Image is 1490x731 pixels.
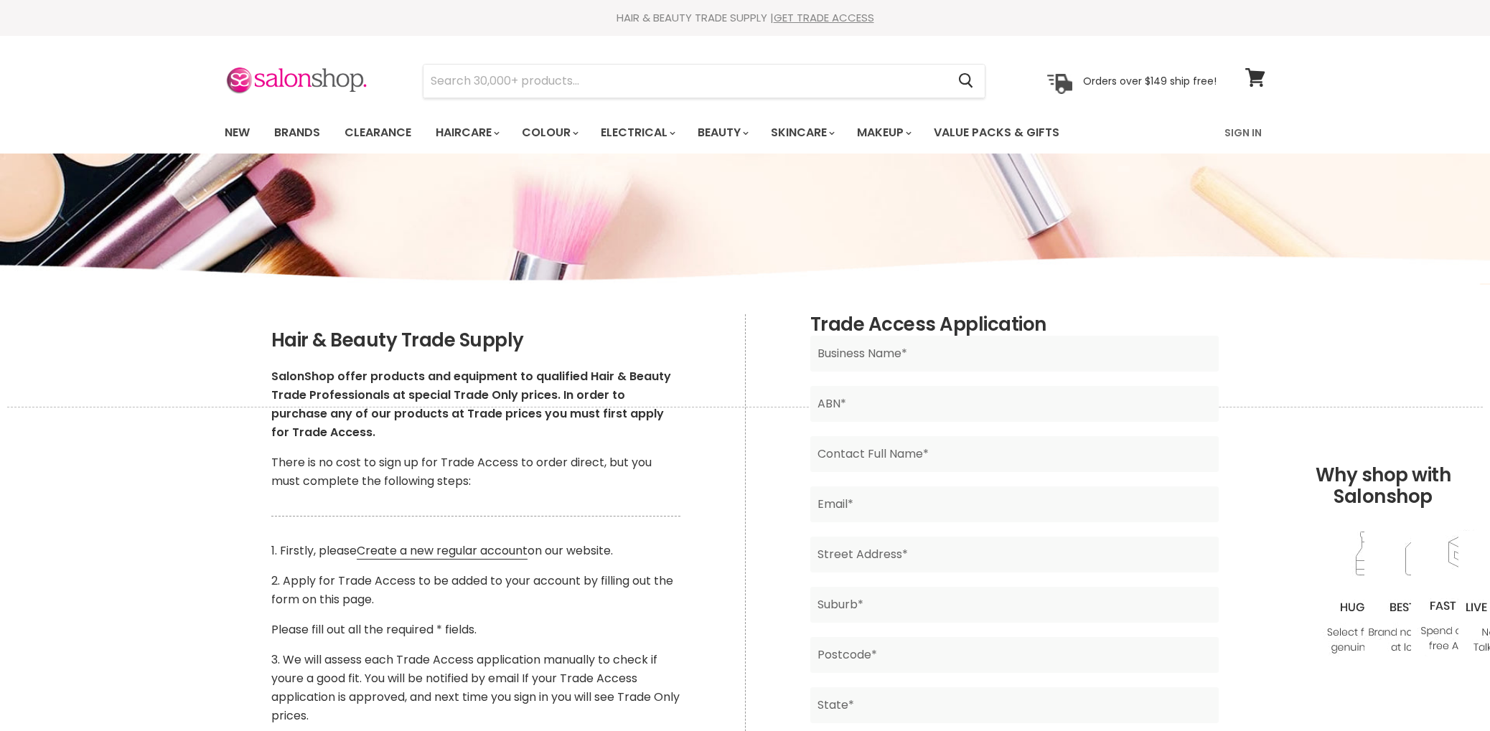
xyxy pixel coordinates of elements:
h2: Why shop with Salonshop [7,407,1483,529]
p: 3. We will assess each Trade Access application manually to check if youre a good fit. You will b... [271,651,680,725]
a: Value Packs & Gifts [923,118,1070,148]
a: Beauty [687,118,757,148]
input: Search [423,65,947,98]
ul: Main menu [214,112,1143,154]
a: Makeup [846,118,920,148]
a: Electrical [590,118,684,148]
p: There is no cost to sign up for Trade Access to order direct, but you must complete the following... [271,453,680,491]
a: Create a new regular account [357,542,528,560]
img: prices.jpg [1364,531,1481,656]
a: Brands [263,118,331,148]
button: Search [947,65,985,98]
h2: Hair & Beauty Trade Supply [271,330,680,352]
p: SalonShop offer products and equipment to qualified Hair & Beauty Trade Professionals at special ... [271,367,680,442]
a: GET TRADE ACCESS [774,10,874,25]
nav: Main [207,112,1283,154]
h2: Trade Access Application [810,314,1219,336]
img: range2_8cf790d4-220e-469f-917d-a18fed3854b6.jpg [1317,531,1433,656]
p: Please fill out all the required * fields. [271,621,680,639]
a: Haircare [425,118,508,148]
form: Product [423,64,985,98]
p: 2. Apply for Trade Access to be added to your account by filling out the form on this page. [271,572,680,609]
p: 1. Firstly, please on our website. [271,542,680,560]
a: New [214,118,261,148]
p: Orders over $149 ship free! [1083,74,1217,87]
a: Clearance [334,118,422,148]
a: Colour [511,118,587,148]
div: HAIR & BEAUTY TRADE SUPPLY | [207,11,1283,25]
a: Skincare [760,118,843,148]
a: Sign In [1216,118,1270,148]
